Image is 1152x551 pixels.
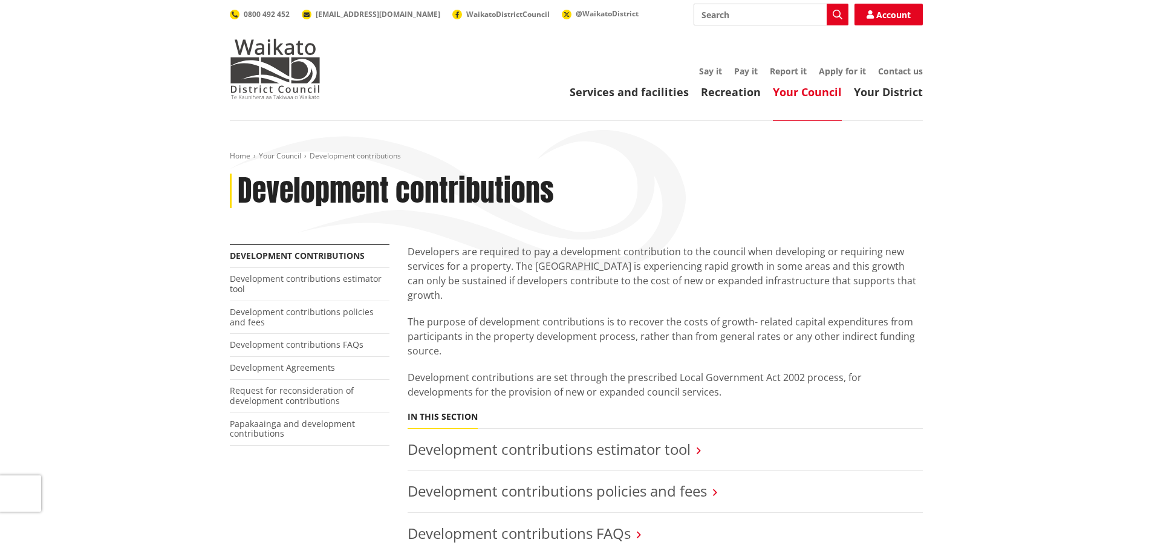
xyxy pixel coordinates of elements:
[408,523,631,543] a: Development contributions FAQs
[230,385,354,406] a: Request for reconsideration of development contributions
[408,244,923,302] p: Developers are required to pay a development contribution to the council when developing or requi...
[230,250,365,261] a: Development contributions
[854,85,923,99] a: Your District
[701,85,761,99] a: Recreation
[694,4,848,25] input: Search input
[230,151,250,161] a: Home
[230,362,335,373] a: Development Agreements
[452,9,550,19] a: WaikatoDistrictCouncil
[773,85,842,99] a: Your Council
[466,9,550,19] span: WaikatoDistrictCouncil
[230,339,363,350] a: Development contributions FAQs
[562,8,639,19] a: @WaikatoDistrict
[734,65,758,77] a: Pay it
[570,85,689,99] a: Services and facilities
[878,65,923,77] a: Contact us
[230,306,374,328] a: Development contributions policies and fees
[238,174,554,209] h1: Development contributions
[408,315,923,358] p: The purpose of development contributions is to recover the costs of growth- related capital expen...
[230,39,321,99] img: Waikato District Council - Te Kaunihera aa Takiwaa o Waikato
[854,4,923,25] a: Account
[770,65,807,77] a: Report it
[408,439,691,459] a: Development contributions estimator tool
[302,9,440,19] a: [EMAIL_ADDRESS][DOMAIN_NAME]
[576,8,639,19] span: @WaikatoDistrict
[244,9,290,19] span: 0800 492 452
[699,65,722,77] a: Say it
[408,412,478,422] h5: In this section
[230,151,923,161] nav: breadcrumb
[259,151,301,161] a: Your Council
[230,9,290,19] a: 0800 492 452
[408,370,923,399] p: Development contributions are set through the prescribed Local Government Act 2002 process, for d...
[819,65,866,77] a: Apply for it
[408,481,707,501] a: Development contributions policies and fees
[230,418,355,440] a: Papakaainga and development contributions
[230,273,382,295] a: Development contributions estimator tool
[310,151,401,161] span: Development contributions
[316,9,440,19] span: [EMAIL_ADDRESS][DOMAIN_NAME]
